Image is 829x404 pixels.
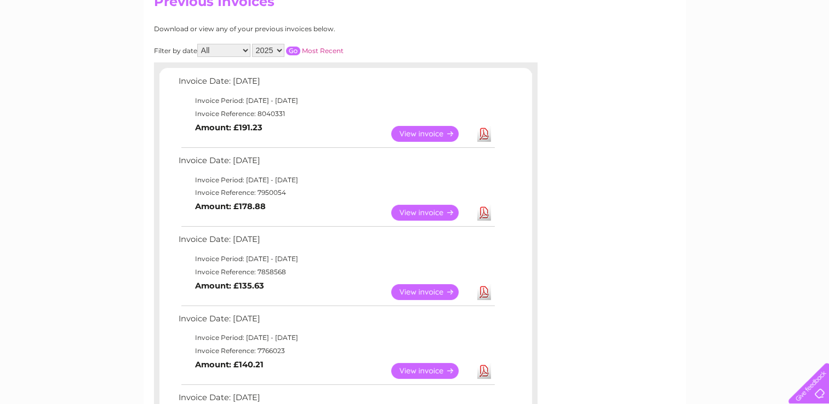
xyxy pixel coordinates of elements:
b: Amount: £178.88 [195,201,266,211]
td: Invoice Reference: 8040331 [176,107,496,120]
div: Filter by date [154,44,442,57]
td: Invoice Period: [DATE] - [DATE] [176,252,496,266]
a: Download [477,205,491,221]
b: Amount: £135.63 [195,281,264,291]
a: Contact [756,47,783,55]
a: Telecoms [694,47,727,55]
a: Log out [793,47,819,55]
b: Amount: £191.23 [195,123,262,132]
a: View [391,363,472,379]
a: View [391,284,472,300]
a: Most Recent [302,47,344,55]
td: Invoice Date: [DATE] [176,153,496,174]
a: Water [636,47,657,55]
td: Invoice Reference: 7950054 [176,186,496,199]
div: Clear Business is a trading name of Verastar Limited (registered in [GEOGRAPHIC_DATA] No. 3667643... [156,6,674,53]
a: View [391,205,472,221]
td: Invoice Period: [DATE] - [DATE] [176,94,496,107]
b: Amount: £140.21 [195,360,264,370]
td: Invoice Date: [DATE] [176,74,496,94]
a: Energy [664,47,688,55]
a: Download [477,126,491,142]
td: Invoice Date: [DATE] [176,232,496,252]
td: Invoice Period: [DATE] - [DATE] [176,174,496,187]
td: Invoice Reference: 7766023 [176,344,496,357]
a: Blog [734,47,750,55]
img: logo.png [29,28,85,62]
td: Invoice Reference: 7858568 [176,266,496,279]
a: View [391,126,472,142]
a: Download [477,363,491,379]
a: 0333 014 3131 [622,5,698,19]
td: Invoice Period: [DATE] - [DATE] [176,331,496,344]
a: Download [477,284,491,300]
div: Download or view any of your previous invoices below. [154,25,442,33]
td: Invoice Date: [DATE] [176,311,496,332]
